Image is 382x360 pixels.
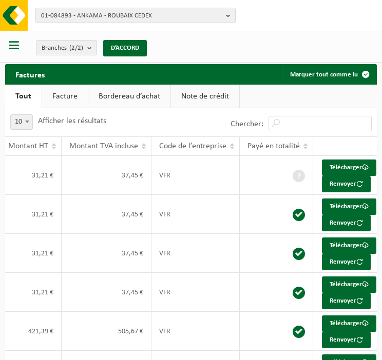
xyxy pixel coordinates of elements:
[322,176,371,192] button: Renvoyer
[171,85,239,108] a: Note de crédit
[1,156,62,195] td: 31,21 €
[88,85,170,108] a: Bordereau d’achat
[282,64,376,85] button: Marquer tout comme lu
[330,297,356,304] font: Renvoyer
[322,293,371,309] button: Renvoyer
[330,219,356,226] font: Renvoyer
[69,142,138,150] span: Montant TVA incluse
[330,320,362,327] font: Télécharger
[322,254,371,270] button: Renvoyer
[290,71,358,78] font: Marquer tout comme lu
[322,237,376,254] a: Télécharger
[151,273,240,312] td: VFR
[103,40,147,56] button: D’ACCORD
[8,142,48,150] span: Montant HT
[322,276,376,293] a: Télécharger
[151,195,240,234] td: VFR
[330,281,362,288] font: Télécharger
[5,64,55,84] h2: Factures
[36,40,97,55] button: Branches(2/2)
[159,142,226,150] span: Code de l’entreprise
[151,312,240,351] td: VFR
[330,164,362,171] font: Télécharger
[35,8,236,23] button: 01-084893 - ANKAMA - ROUBAIX CEDEX
[322,215,371,231] button: Renvoyer
[62,273,151,312] td: 37,45 €
[1,273,62,312] td: 31,21 €
[151,234,240,273] td: VFR
[247,142,300,150] span: Payé en totalité
[1,312,62,351] td: 421,39 €
[231,120,263,128] label: Chercher:
[322,159,376,176] a: Télécharger
[62,195,151,234] td: 37,45 €
[62,156,151,195] td: 37,45 €
[1,234,62,273] td: 31,21 €
[330,181,356,187] font: Renvoyer
[42,85,88,108] a: Facture
[330,336,356,343] font: Renvoyer
[42,41,83,56] span: Branches
[69,45,83,51] count: (2/2)
[322,315,376,332] a: Télécharger
[330,258,356,265] font: Renvoyer
[330,242,362,249] font: Télécharger
[1,195,62,234] td: 31,21 €
[5,85,42,108] a: Tout
[322,332,371,348] button: Renvoyer
[330,203,362,210] font: Télécharger
[62,234,151,273] td: 37,45 €
[62,312,151,351] td: 505,67 €
[10,114,33,130] span: 10
[41,8,222,24] span: 01-084893 - ANKAMA - ROUBAIX CEDEX
[151,156,240,195] td: VFR
[322,198,376,215] a: Télécharger
[11,115,32,129] span: 10
[38,117,106,125] label: Afficher les résultats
